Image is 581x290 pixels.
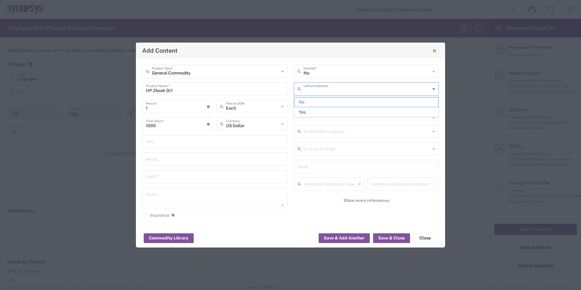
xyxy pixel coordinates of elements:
[144,233,194,243] button: Commodity Library
[142,213,169,218] label: Insurance
[373,233,410,243] button: Save & Close
[413,233,437,243] button: Close
[343,198,389,203] span: Show more references
[294,97,438,107] span: No
[142,46,178,55] h4: Add Content
[294,107,438,117] span: Yes
[319,233,370,243] button: Save & Add Another
[430,46,439,55] button: Close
